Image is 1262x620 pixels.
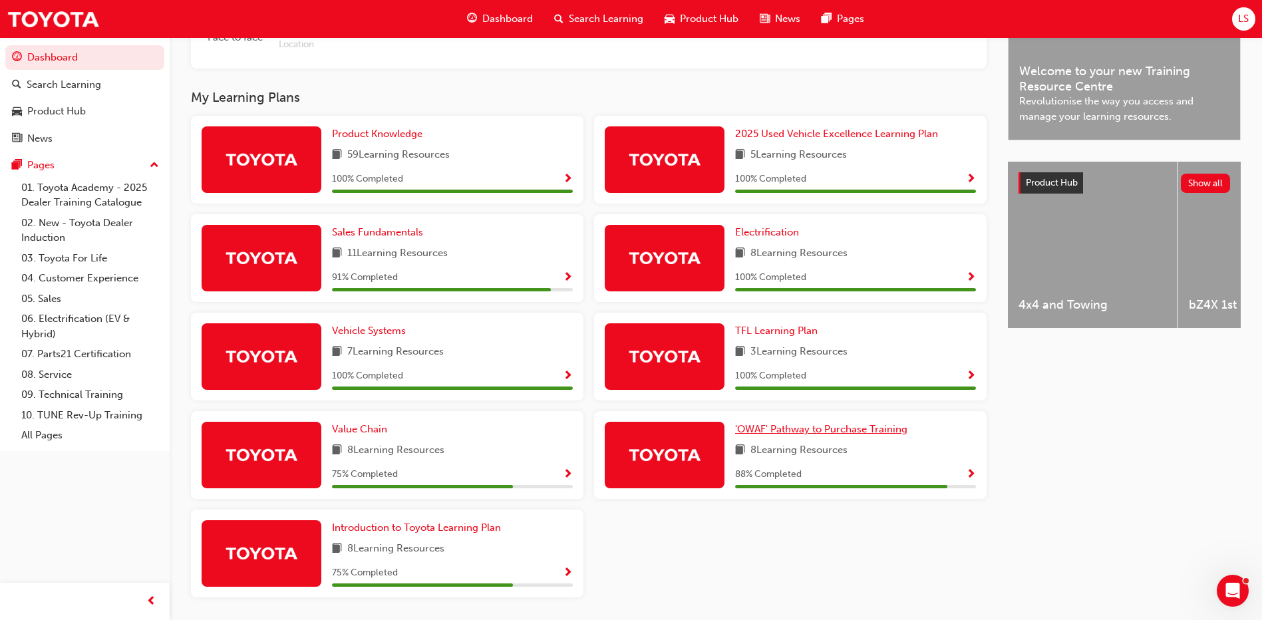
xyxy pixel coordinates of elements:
[775,11,800,27] span: News
[750,147,847,164] span: 5 Learning Resources
[5,73,164,97] a: Search Learning
[735,467,802,482] span: 88 % Completed
[735,325,818,337] span: TFL Learning Plan
[27,104,86,119] div: Product Hub
[569,11,643,27] span: Search Learning
[347,344,444,361] span: 7 Learning Resources
[16,309,164,344] a: 06. Electrification (EV & Hybrid)
[749,5,811,33] a: news-iconNews
[735,423,907,435] span: 'OWAF' Pathway to Purchase Training
[5,99,164,124] a: Product Hub
[1232,7,1255,31] button: LS
[735,442,745,459] span: book-icon
[735,128,938,140] span: 2025 Used Vehicle Excellence Learning Plan
[332,565,398,581] span: 75 % Completed
[5,153,164,178] button: Pages
[225,345,298,368] img: Trak
[332,147,342,164] span: book-icon
[750,442,848,459] span: 8 Learning Resources
[347,245,448,262] span: 11 Learning Resources
[16,344,164,365] a: 07. Parts21 Certification
[332,520,506,536] a: Introduction to Toyota Learning Plan
[332,467,398,482] span: 75 % Completed
[150,157,159,174] span: up-icon
[7,4,100,34] img: Trak
[735,270,806,285] span: 100 % Completed
[347,147,450,164] span: 59 Learning Resources
[5,43,164,153] button: DashboardSearch LearningProduct HubNews
[837,11,864,27] span: Pages
[332,225,428,240] a: Sales Fundamentals
[27,131,53,146] div: News
[27,158,55,173] div: Pages
[735,344,745,361] span: book-icon
[332,126,428,142] a: Product Knowledge
[628,246,701,269] img: Trak
[332,423,387,435] span: Value Chain
[554,11,563,27] span: search-icon
[1019,64,1229,94] span: Welcome to your new Training Resource Centre
[16,268,164,289] a: 04. Customer Experience
[16,405,164,426] a: 10. TUNE Rev-Up Training
[966,469,976,481] span: Show Progress
[563,272,573,284] span: Show Progress
[12,133,22,145] span: news-icon
[332,541,342,557] span: book-icon
[1019,297,1167,313] span: 4x4 and Towing
[665,11,675,27] span: car-icon
[279,37,531,53] span: Location
[1019,94,1229,124] span: Revolutionise the way you access and manage your learning resources.
[16,178,164,213] a: 01. Toyota Academy - 2025 Dealer Training Catalogue
[16,213,164,248] a: 02. New - Toyota Dealer Induction
[12,106,22,118] span: car-icon
[563,269,573,286] button: Show Progress
[966,371,976,383] span: Show Progress
[1217,575,1249,607] iframe: Intercom live chat
[966,171,976,188] button: Show Progress
[16,248,164,269] a: 03. Toyota For Life
[563,371,573,383] span: Show Progress
[735,126,943,142] a: 2025 Used Vehicle Excellence Learning Plan
[12,160,22,172] span: pages-icon
[1238,11,1249,27] span: LS
[332,226,423,238] span: Sales Fundamentals
[735,245,745,262] span: book-icon
[332,172,403,187] span: 100 % Completed
[822,11,832,27] span: pages-icon
[225,443,298,466] img: Trak
[456,5,544,33] a: guage-iconDashboard
[27,77,101,92] div: Search Learning
[332,128,422,140] span: Product Knowledge
[1026,177,1078,188] span: Product Hub
[628,148,701,171] img: Trak
[735,172,806,187] span: 100 % Completed
[966,368,976,385] button: Show Progress
[750,344,848,361] span: 3 Learning Resources
[563,466,573,483] button: Show Progress
[332,344,342,361] span: book-icon
[191,90,987,105] h3: My Learning Plans
[225,148,298,171] img: Trak
[966,466,976,483] button: Show Progress
[16,425,164,446] a: All Pages
[628,345,701,368] img: Trak
[1019,172,1230,194] a: Product HubShow all
[735,147,745,164] span: book-icon
[16,365,164,385] a: 08. Service
[225,542,298,565] img: Trak
[12,52,22,64] span: guage-icon
[16,385,164,405] a: 09. Technical Training
[563,174,573,186] span: Show Progress
[735,323,823,339] a: TFL Learning Plan
[482,11,533,27] span: Dashboard
[750,245,848,262] span: 8 Learning Resources
[5,126,164,151] a: News
[347,442,444,459] span: 8 Learning Resources
[332,323,411,339] a: Vehicle Systems
[5,45,164,70] a: Dashboard
[1008,162,1178,328] a: 4x4 and Towing
[332,422,393,437] a: Value Chain
[735,369,806,384] span: 100 % Completed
